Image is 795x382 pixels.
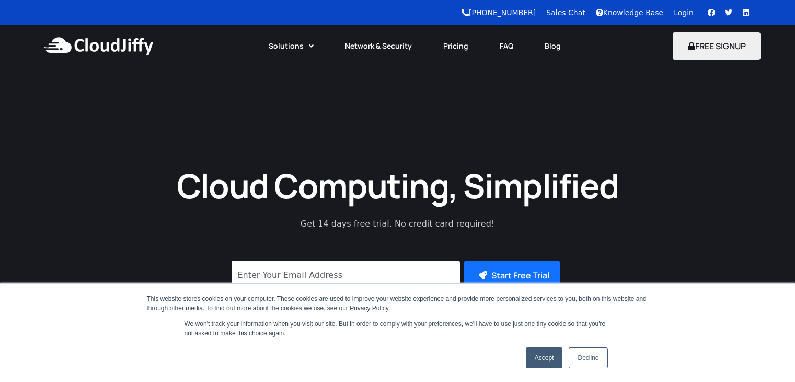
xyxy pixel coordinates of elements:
a: FREE SIGNUP [673,40,761,52]
a: Solutions [253,35,329,58]
a: Blog [529,35,577,58]
a: Network & Security [329,35,428,58]
a: FAQ [484,35,529,58]
a: Pricing [428,35,484,58]
input: Enter Your Email Address [232,261,460,290]
a: Accept [526,347,563,368]
a: [PHONE_NUMBER] [462,8,536,17]
a: Sales Chat [546,8,585,17]
a: Login [674,8,694,17]
a: Knowledge Base [596,8,664,17]
p: Get 14 days free trial. No credit card required! [254,218,541,230]
button: Start Free Trial [464,261,560,290]
button: FREE SIGNUP [673,32,761,60]
h1: Cloud Computing, Simplified [163,164,633,207]
div: This website stores cookies on your computer. These cookies are used to improve your website expe... [147,294,649,313]
p: We won't track your information when you visit our site. But in order to comply with your prefere... [185,319,611,338]
a: Decline [569,347,607,368]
